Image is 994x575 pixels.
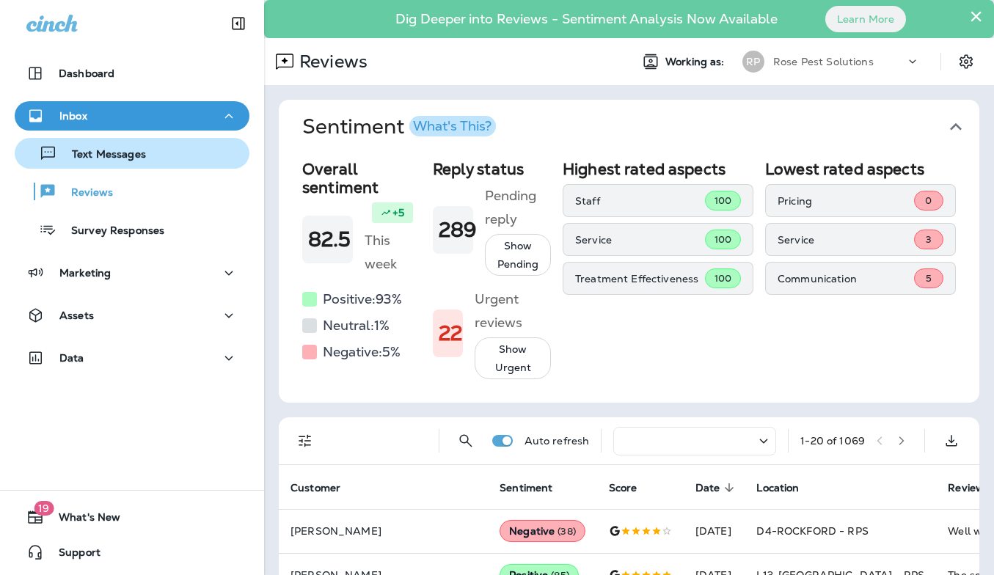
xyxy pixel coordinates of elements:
p: Text Messages [57,148,146,162]
p: Marketing [59,267,111,279]
h2: Overall sentiment [302,160,421,197]
button: What's This? [409,116,496,136]
h2: Highest rated aspects [563,160,753,178]
h5: Negative: 5 % [323,340,401,364]
div: RP [742,51,764,73]
span: Sentiment [500,482,552,494]
p: Service [575,234,705,246]
h5: This week [365,229,420,276]
span: Working as: [665,56,728,68]
button: Support [15,538,249,567]
p: Reviews [293,51,368,73]
span: Score [609,482,637,494]
p: [PERSON_NAME] [290,525,476,537]
button: Collapse Sidebar [218,9,259,38]
button: Survey Responses [15,214,249,245]
span: 19 [34,501,54,516]
span: D4-ROCKFORD - RPS [756,524,868,538]
span: ( 38 ) [558,525,576,538]
button: 19What's New [15,502,249,532]
p: Treatment Effectiveness [575,273,705,285]
div: Negative [500,520,585,542]
p: Communication [778,273,914,285]
p: Dig Deeper into Reviews - Sentiment Analysis Now Available [353,17,820,21]
h1: 289 [439,218,468,242]
h1: 82.5 [308,227,347,252]
button: Text Messages [15,138,249,169]
button: Show Urgent [475,337,551,379]
span: 3 [926,233,932,246]
span: 0 [925,194,932,207]
button: Assets [15,301,249,330]
h5: Neutral: 1 % [323,314,390,337]
span: 5 [926,272,932,285]
div: 1 - 20 of 1069 [800,435,865,447]
span: Location [756,482,799,494]
button: Close [969,4,983,28]
button: Inbox [15,101,249,131]
p: Pricing [778,195,914,207]
span: 100 [715,194,731,207]
h2: Reply status [433,160,552,178]
button: Export as CSV [937,426,966,455]
button: Search Reviews [451,426,480,455]
div: SentimentWhat's This? [279,154,979,403]
span: 100 [715,233,731,246]
p: Inbox [59,110,87,122]
p: Assets [59,310,94,321]
span: What's New [44,511,120,529]
p: Dashboard [59,67,114,79]
span: Date [695,482,720,494]
span: Customer [290,482,340,494]
h5: Pending reply [485,184,551,231]
button: Marketing [15,258,249,287]
span: 100 [715,272,731,285]
p: Service [778,234,914,246]
h1: Sentiment [302,114,496,139]
p: +5 [392,205,404,220]
button: Dashboard [15,59,249,88]
span: Sentiment [500,481,571,494]
span: Location [756,481,818,494]
span: Support [44,546,101,564]
div: What's This? [413,120,491,133]
p: Auto refresh [525,435,590,447]
h1: 22 [439,321,458,345]
span: Date [695,481,739,494]
button: SentimentWhat's This? [290,100,991,154]
h5: Positive: 93 % [323,287,402,311]
span: Score [609,481,657,494]
p: Staff [575,195,705,207]
h2: Lowest rated aspects [765,160,956,178]
p: Survey Responses [56,224,164,238]
button: Data [15,343,249,373]
button: Learn More [825,6,906,32]
p: Reviews [56,186,113,200]
p: Data [59,352,84,364]
p: Rose Pest Solutions [773,56,874,67]
button: Reviews [15,176,249,207]
button: Filters [290,426,320,455]
h5: Urgent reviews [475,287,551,334]
td: [DATE] [684,509,745,553]
button: Show Pending [485,234,551,276]
button: Settings [953,48,979,75]
span: Customer [290,481,359,494]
